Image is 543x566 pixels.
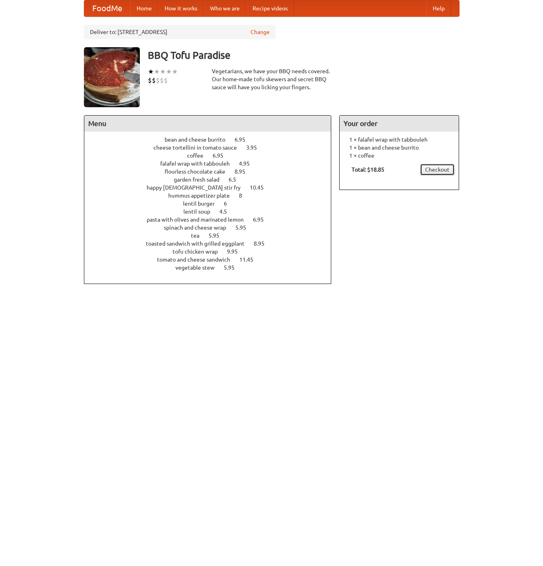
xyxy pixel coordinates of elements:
[344,144,455,152] li: 1 × bean and cheese burrito
[420,164,455,176] a: Checkout
[157,256,268,263] a: tomato and cheese sandwich 11.45
[175,264,223,271] span: vegetable stew
[352,166,384,173] b: Total: $18.85
[344,152,455,160] li: 1 × coffee
[239,160,258,167] span: 4.95
[191,232,234,239] a: tea 5.95
[235,224,254,231] span: 5.95
[168,192,238,199] span: hummus appetizer plate
[229,176,244,183] span: 6.5
[148,76,152,85] li: $
[164,76,168,85] li: $
[158,0,204,16] a: How it works
[160,160,238,167] span: falafel wrap with tabbouleh
[152,76,156,85] li: $
[146,240,279,247] a: toasted sandwich with grilled eggplant 8.95
[239,192,250,199] span: 8
[147,216,252,223] span: pasta with olives and marinated lemon
[157,256,238,263] span: tomato and cheese sandwich
[340,116,459,132] h4: Your order
[173,248,226,255] span: tofu chicken wrap
[168,192,257,199] a: hummus appetizer plate 8
[183,200,242,207] a: lentil burger 6
[204,0,246,16] a: Who we are
[147,216,278,223] a: pasta with olives and marinated lemon 6.95
[153,144,245,151] span: cheese tortellini in tomato sauce
[246,144,265,151] span: 3.95
[219,208,235,215] span: 4.5
[84,47,140,107] img: angular.jpg
[175,264,249,271] a: vegetable stew 5.95
[173,248,253,255] a: tofu chicken wrap 9.95
[224,264,243,271] span: 5.95
[147,184,278,191] a: happy [DEMOGRAPHIC_DATA] stir fry 10.45
[148,47,459,63] h3: BBQ Tofu Paradise
[187,152,211,159] span: coffee
[191,232,207,239] span: tea
[183,200,223,207] span: lentil burger
[212,67,332,91] div: Vegetarians, we have your BBQ needs covered. Our home-made tofu skewers and secret BBQ sauce will...
[235,136,253,143] span: 6.95
[174,176,227,183] span: garden fresh salad
[147,184,249,191] span: happy [DEMOGRAPHIC_DATA] stir fry
[172,67,178,76] li: ★
[254,240,272,247] span: 8.95
[165,136,233,143] span: bean and cheese burrito
[164,224,261,231] a: spinach and cheese wrap 5.95
[160,76,164,85] li: $
[165,168,260,175] a: flourless chocolate cake 8.95
[344,136,455,144] li: 1 × falafel wrap with tabbouleh
[183,208,242,215] a: lentil soup 4.5
[156,76,160,85] li: $
[164,224,234,231] span: spinach and cheese wrap
[227,248,246,255] span: 9.95
[160,67,166,76] li: ★
[165,168,233,175] span: flourless chocolate cake
[84,0,130,16] a: FoodMe
[148,67,154,76] li: ★
[239,256,261,263] span: 11.45
[253,216,272,223] span: 6.95
[224,200,235,207] span: 6
[209,232,227,239] span: 5.95
[146,240,253,247] span: toasted sandwich with grilled eggplant
[166,67,172,76] li: ★
[426,0,451,16] a: Help
[153,144,272,151] a: cheese tortellini in tomato sauce 3.95
[165,136,260,143] a: bean and cheese burrito 6.95
[187,152,238,159] a: coffee 6.95
[130,0,158,16] a: Home
[174,176,251,183] a: garden fresh salad 6.5
[183,208,218,215] span: lentil soup
[84,116,331,132] h4: Menu
[246,0,294,16] a: Recipe videos
[251,28,270,36] a: Change
[154,67,160,76] li: ★
[160,160,265,167] a: falafel wrap with tabbouleh 4.95
[213,152,231,159] span: 6.95
[84,25,276,39] div: Deliver to: [STREET_ADDRESS]
[235,168,253,175] span: 8.95
[250,184,272,191] span: 10.45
